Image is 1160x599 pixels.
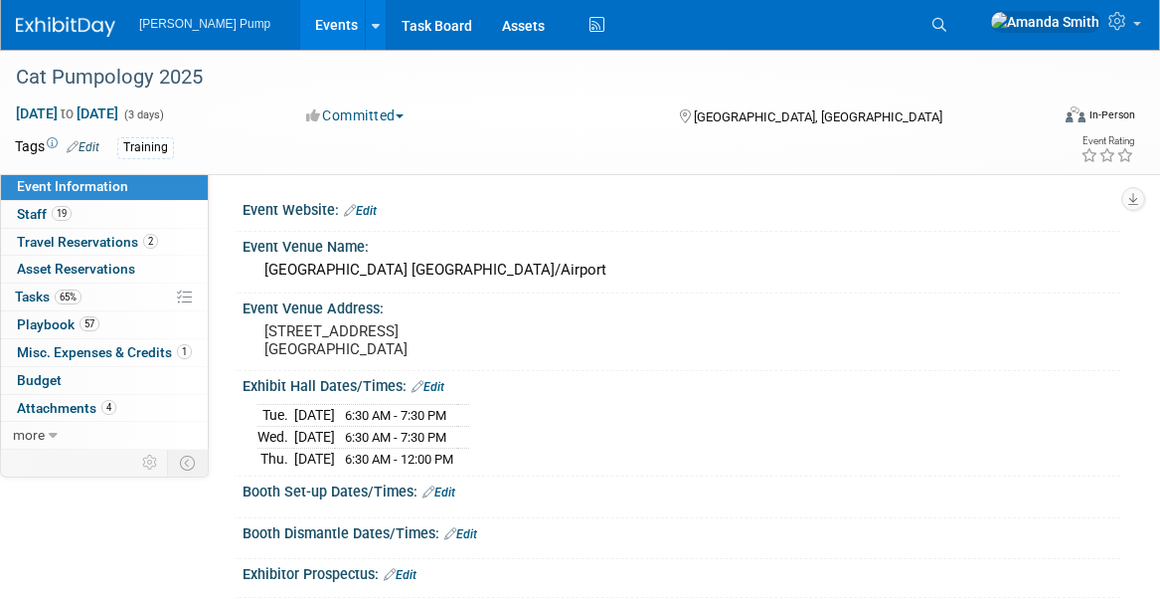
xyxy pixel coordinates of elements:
div: Booth Dismantle Dates/Times: [243,518,1120,544]
span: Playbook [17,316,99,332]
span: Attachments [17,400,116,416]
td: Wed. [257,427,294,449]
a: Edit [344,204,377,218]
div: Training [117,137,174,158]
span: more [13,427,45,443]
td: Tue. [257,405,294,427]
button: Committed [299,105,412,125]
span: 2 [143,234,158,249]
a: Staff19 [1,201,208,228]
a: Asset Reservations [1,256,208,283]
img: ExhibitDay [16,17,115,37]
span: 57 [80,316,99,331]
span: 6:30 AM - 7:30 PM [345,408,446,423]
span: [GEOGRAPHIC_DATA], [GEOGRAPHIC_DATA] [694,109,942,124]
a: Edit [422,486,455,499]
a: Edit [384,568,416,582]
span: 65% [55,290,82,304]
span: 6:30 AM - 7:30 PM [345,430,446,445]
div: Exhibit Hall Dates/Times: [243,371,1120,397]
span: Event Information [17,178,128,194]
pre: [STREET_ADDRESS] [GEOGRAPHIC_DATA] [264,322,586,358]
img: Format-Inperson.png [1066,106,1085,122]
a: Playbook57 [1,311,208,338]
td: [DATE] [294,427,335,449]
a: Budget [1,367,208,394]
span: Staff [17,206,72,222]
span: 6:30 AM - 12:00 PM [345,452,453,467]
td: Toggle Event Tabs [168,450,209,476]
a: Attachments4 [1,395,208,422]
span: to [58,105,77,121]
span: (3 days) [122,108,164,121]
span: [DATE] [DATE] [15,104,119,122]
span: 1 [177,344,192,359]
a: more [1,422,208,449]
td: [DATE] [294,448,335,469]
span: Asset Reservations [17,261,135,277]
a: Edit [444,527,477,541]
span: Tasks [15,289,82,304]
div: Event Rating [1080,136,1134,146]
td: Tags [15,136,99,159]
span: Travel Reservations [17,234,158,250]
div: In-Person [1088,107,1135,122]
span: Budget [17,372,62,388]
span: 19 [52,206,72,221]
span: Misc. Expenses & Credits [17,344,192,360]
a: Misc. Expenses & Credits1 [1,339,208,366]
span: 4 [101,400,116,415]
a: Event Information [1,173,208,200]
a: Travel Reservations2 [1,229,208,256]
span: [PERSON_NAME] Pump [139,17,270,31]
td: Thu. [257,448,294,469]
div: Exhibitor Prospectus: [243,559,1120,585]
div: Event Venue Name: [243,232,1120,257]
div: Cat Pumpology 2025 [9,60,1026,96]
div: Booth Set-up Dates/Times: [243,477,1120,502]
a: Tasks65% [1,284,208,310]
img: Amanda Smith [990,11,1100,33]
div: Event Venue Address: [243,294,1120,318]
a: Edit [412,380,444,394]
div: [GEOGRAPHIC_DATA] [GEOGRAPHIC_DATA]/Airport [257,255,1105,286]
td: [DATE] [294,405,335,427]
div: Event Website: [243,195,1120,221]
div: Event Format [961,103,1135,133]
td: Personalize Event Tab Strip [133,450,168,476]
a: Edit [67,140,99,154]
